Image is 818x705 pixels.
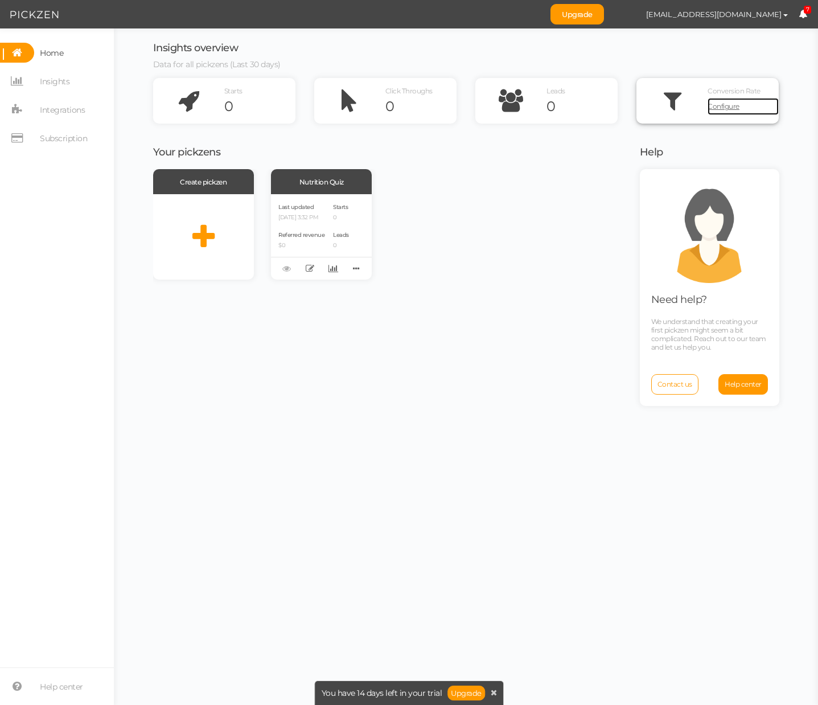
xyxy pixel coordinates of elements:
span: Starts [224,87,242,95]
span: Conversion Rate [708,87,761,95]
span: Help center [725,380,762,388]
span: Leads [333,231,349,239]
div: Nutrition Quiz [271,169,372,194]
div: 0 [224,98,295,115]
span: Configure [708,102,739,110]
button: [EMAIL_ADDRESS][DOMAIN_NAME] [635,5,799,24]
p: $0 [278,242,324,249]
span: Insights overview [153,42,239,54]
div: Last updated [DATE] 3:32 PM Referred revenue $0 Starts 0 Leads 0 [271,194,372,280]
a: Configure [708,98,779,115]
span: Click Throughs [385,87,433,95]
span: Your pickzens [153,146,221,158]
img: support.png [658,181,761,283]
div: 0 [385,98,457,115]
a: Help center [718,374,768,395]
span: Integrations [40,101,85,119]
a: Upgrade [550,4,604,24]
span: 7 [804,6,812,14]
p: 0 [333,214,349,222]
span: Referred revenue [278,231,324,239]
span: Subscription [40,129,87,147]
p: [DATE] 3:32 PM [278,214,324,222]
a: Upgrade [447,686,485,700]
img: c37dce5c3224a49d320c71e1b8344bf6 [615,5,635,24]
span: [EMAIL_ADDRESS][DOMAIN_NAME] [646,10,782,19]
span: Need help? [651,293,707,306]
span: Contact us [657,380,692,388]
span: Leads [546,87,565,95]
span: We understand that creating your first pickzen might seem a bit complicated. Reach out to our tea... [651,317,766,351]
span: Help center [40,678,83,696]
span: Create pickzen [180,178,227,186]
span: Insights [40,72,69,91]
span: You have 14 days left in your trial [322,689,442,697]
span: Home [40,44,63,62]
span: Starts [333,203,348,211]
p: 0 [333,242,349,249]
span: Last updated [278,203,314,211]
div: 0 [546,98,618,115]
span: Help [640,146,663,158]
img: Pickzen logo [10,8,59,22]
span: Data for all pickzens (Last 30 days) [153,59,281,69]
